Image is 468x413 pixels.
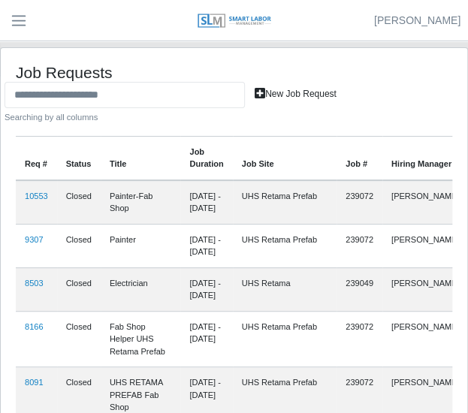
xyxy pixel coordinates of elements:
[337,136,382,180] th: Job #
[180,180,232,225] td: [DATE] - [DATE]
[233,267,337,311] td: UHS Retama
[180,311,232,367] td: [DATE] - [DATE]
[233,224,337,267] td: UHS Retama Prefab
[25,191,48,200] a: 10553
[101,267,181,311] td: Electrician
[233,180,337,225] td: UHS Retama Prefab
[245,82,346,106] a: New Job Request
[180,136,232,180] th: Job Duration
[180,224,232,267] td: [DATE] - [DATE]
[101,224,181,267] td: Painter
[101,180,181,225] td: Painter-Fab Shop
[382,224,468,267] td: [PERSON_NAME]
[57,311,101,367] td: Closed
[25,322,43,331] a: 8166
[5,111,245,124] small: Searching by all columns
[197,13,272,29] img: SLM Logo
[16,63,299,82] h4: Job Requests
[337,267,382,311] td: 239049
[25,279,43,288] a: 8503
[382,180,468,225] td: [PERSON_NAME]
[57,136,101,180] th: Status
[25,378,43,387] a: 8091
[337,311,382,367] td: 239072
[233,136,337,180] th: job site
[233,311,337,367] td: UHS Retama Prefab
[57,267,101,311] td: Closed
[180,267,232,311] td: [DATE] - [DATE]
[374,13,460,29] a: [PERSON_NAME]
[101,311,181,367] td: Fab Shop Helper UHS Retama Prefab
[16,136,57,180] th: Req #
[101,136,181,180] th: Title
[57,224,101,267] td: Closed
[337,180,382,225] td: 239072
[382,267,468,311] td: [PERSON_NAME]
[57,180,101,225] td: Closed
[25,235,43,244] a: 9307
[382,311,468,367] td: [PERSON_NAME]
[337,224,382,267] td: 239072
[382,136,468,180] th: Hiring Manager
